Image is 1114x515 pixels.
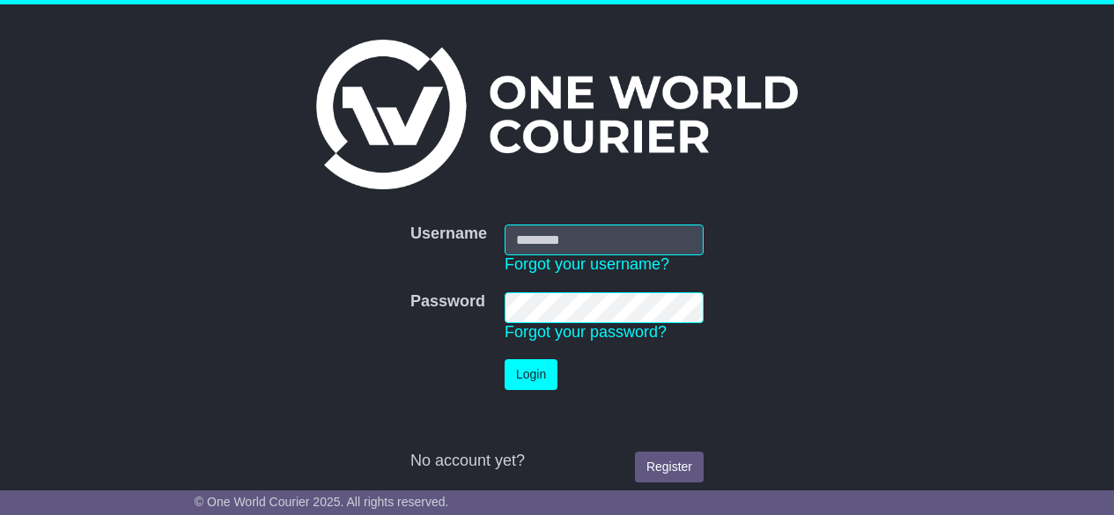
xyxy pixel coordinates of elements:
a: Register [635,452,704,482]
label: Username [410,224,487,244]
span: © One World Courier 2025. All rights reserved. [195,495,449,509]
a: Forgot your password? [505,323,667,341]
a: Forgot your username? [505,255,669,273]
button: Login [505,359,557,390]
img: One World [316,40,797,189]
label: Password [410,292,485,312]
div: No account yet? [410,452,704,471]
